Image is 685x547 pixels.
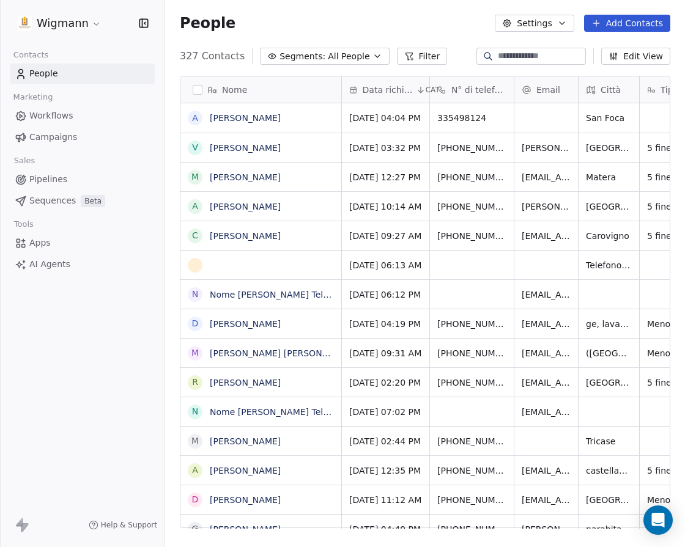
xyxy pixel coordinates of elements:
[192,523,199,535] div: G
[586,171,632,183] span: Matera
[192,288,198,301] div: N
[363,84,413,96] span: Data richiesta
[430,76,514,103] div: N° di telefono
[522,347,571,359] span: [EMAIL_ADDRESS][DOMAIN_NAME]
[191,347,199,359] div: M
[192,464,198,477] div: A
[29,109,73,122] span: Workflows
[522,464,571,477] span: [EMAIL_ADDRESS][DOMAIN_NAME]
[191,171,199,183] div: M
[210,172,281,182] a: [PERSON_NAME]
[349,347,422,359] span: [DATE] 09:31 AM
[437,142,506,154] span: [PHONE_NUMBER]
[437,347,506,359] span: [PHONE_NUMBER]
[586,318,632,330] span: ge, lavagna
[349,318,422,330] span: [DATE] 04:19 PM
[210,231,281,241] a: [PERSON_NAME]
[180,49,245,64] span: 327 Contacts
[29,67,58,80] span: People
[192,112,198,125] div: A
[8,46,54,64] span: Contacts
[180,14,235,32] span: People
[81,195,105,207] span: Beta
[349,523,422,535] span: [DATE] 04:49 PM
[349,494,422,506] span: [DATE] 11:12 AM
[180,76,341,103] div: Nome
[15,13,104,34] button: Wigmann
[210,113,281,123] a: [PERSON_NAME]
[643,505,673,535] div: Open Intercom Messenger
[437,230,506,242] span: [PHONE_NUMBER]
[210,466,281,475] a: [PERSON_NAME]
[210,524,281,534] a: [PERSON_NAME]
[536,84,560,96] span: Email
[210,202,281,211] a: [PERSON_NAME]
[522,230,571,242] span: [EMAIL_ADDRESS][DOMAIN_NAME]
[180,103,342,529] div: grid
[522,318,571,330] span: [EMAIL_ADDRESS][DOMAIN_NAME]
[522,288,571,301] span: [EMAIL_ADDRESS][DOMAIN_NAME]
[586,464,632,477] span: castellabate [GEOGRAPHIC_DATA]
[349,406,422,418] span: [DATE] 07:02 PM
[349,142,422,154] span: [DATE] 03:32 PM
[426,85,440,95] span: CAT
[29,194,76,207] span: Sequences
[10,127,155,147] a: Campaigns
[192,200,198,213] div: a
[586,112,632,124] span: San Foca
[579,76,639,103] div: Città
[210,495,281,505] a: [PERSON_NAME]
[9,215,39,233] span: Tools
[29,173,67,186] span: Pipelines
[437,494,506,506] span: [PHONE_NUMBER]
[37,15,89,31] span: Wigmann
[210,319,281,329] a: [PERSON_NAME]
[210,436,281,446] a: [PERSON_NAME]
[522,142,571,154] span: [PERSON_NAME][EMAIL_ADDRESS][DOMAIN_NAME]
[437,435,506,447] span: [PHONE_NUMBER]
[437,523,506,535] span: [PHONE_NUMBER]
[101,520,157,530] span: Help & Support
[89,520,157,530] a: Help & Support
[601,84,621,96] span: Città
[437,464,506,477] span: [PHONE_NUMBER]
[522,494,571,506] span: [EMAIL_ADDRESS][DOMAIN_NAME]
[210,143,281,153] a: [PERSON_NAME]
[451,84,506,96] span: N° di telefono
[349,464,422,477] span: [DATE] 12:35 PM
[10,233,155,253] a: Apps
[29,258,70,271] span: AI Agents
[522,523,571,535] span: [PERSON_NAME][EMAIL_ADDRESS][DOMAIN_NAME]
[349,112,422,124] span: [DATE] 04:04 PM
[8,88,58,106] span: Marketing
[586,435,632,447] span: Tricase
[192,493,199,506] div: D
[10,106,155,126] a: Workflows
[280,50,325,63] span: Segments:
[586,376,632,389] span: [GEOGRAPHIC_DATA]
[349,200,422,213] span: [DATE] 10:14 AM
[349,171,422,183] span: [DATE] 12:27 PM
[349,259,422,271] span: [DATE] 06:13 AM
[522,200,571,213] span: [PERSON_NAME][EMAIL_ADDRESS][DOMAIN_NAME]
[10,169,155,189] a: Pipelines
[29,131,77,144] span: Campaigns
[586,200,632,213] span: [GEOGRAPHIC_DATA]
[342,76,429,103] div: Data richiestaCAT
[10,64,155,84] a: People
[210,348,355,358] a: [PERSON_NAME] [PERSON_NAME]
[586,494,632,506] span: [GEOGRAPHIC_DATA]
[192,376,198,389] div: R
[586,230,632,242] span: Carovigno
[437,171,506,183] span: [PHONE_NUMBER]
[586,142,632,154] span: [GEOGRAPHIC_DATA]
[437,112,506,124] span: 335498124
[210,378,281,387] a: [PERSON_NAME]
[349,435,422,447] span: [DATE] 02:44 PM
[514,76,578,103] div: Email
[601,48,670,65] button: Edit View
[522,376,571,389] span: [EMAIL_ADDRESS][DOMAIN_NAME]
[10,191,155,211] a: SequencesBeta
[584,15,670,32] button: Add Contacts
[495,15,574,32] button: Settings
